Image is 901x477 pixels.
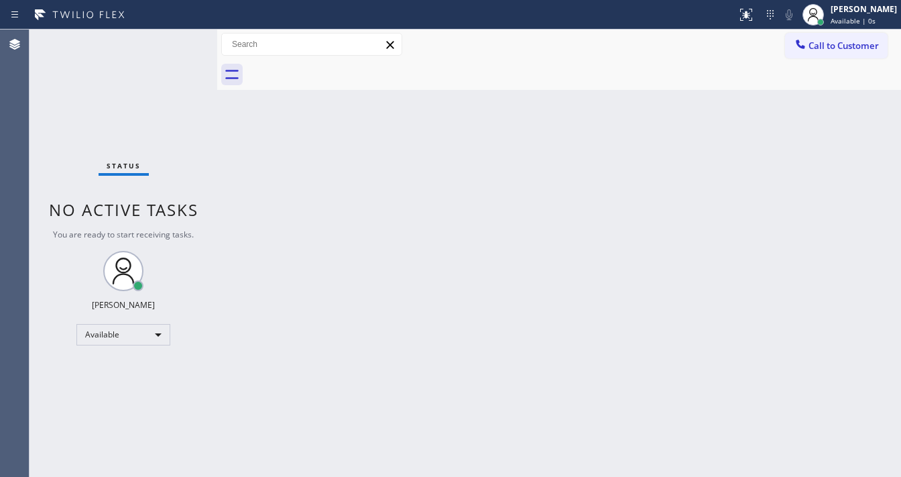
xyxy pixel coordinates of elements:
button: Call to Customer [785,33,888,58]
span: No active tasks [49,199,198,221]
button: Mute [780,5,798,24]
span: Call to Customer [808,40,879,52]
div: Available [76,324,170,346]
div: [PERSON_NAME] [831,3,897,15]
span: Status [107,161,141,170]
span: Available | 0s [831,16,876,25]
div: [PERSON_NAME] [92,299,155,311]
span: You are ready to start receiving tasks. [53,229,194,240]
input: Search [222,34,402,55]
